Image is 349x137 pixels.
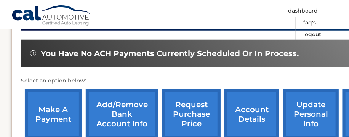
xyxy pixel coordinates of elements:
a: Cal Automotive [11,5,91,27]
a: FAQ's [303,17,316,29]
a: Logout [303,29,321,40]
img: alert-white.svg [30,50,36,56]
a: Dashboard [288,5,318,17]
span: You have no ACH payments currently scheduled or in process. [41,49,299,58]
